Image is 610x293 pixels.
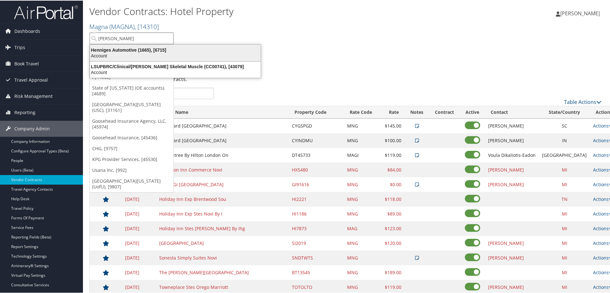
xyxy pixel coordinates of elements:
td: SNDTWTS [289,250,344,265]
td: [PERSON_NAME] [485,118,539,133]
span: [PERSON_NAME] [560,9,600,16]
td: Doubletree By Hilton London On [156,147,289,162]
td: $123.00 [378,221,405,235]
td: HI2221 [289,191,344,206]
td: MI [539,250,590,265]
a: KPG Provider Services, [45530] [90,153,174,164]
td: [DATE] [122,265,156,279]
div: LSUPBRC/Clinical/[PERSON_NAME] Skeletal Muscle (CC00741), [43079] [86,63,264,69]
span: Trips [14,39,25,55]
td: $145.00 [378,118,405,133]
td: [PERSON_NAME] [485,250,539,265]
td: MI [539,177,590,191]
td: Holiday Inn Exp Brentwood Sou [156,191,289,206]
td: Holiday Inn Exp Stes Novi By I [156,206,289,221]
td: MNG [344,118,378,133]
td: MNG [344,235,378,250]
a: Goosehead Insurance Agency, LLC, [45974] [90,115,174,132]
td: MNG [344,177,378,191]
td: MAGI [344,147,378,162]
th: Rate: activate to sort column ascending [378,106,405,118]
span: Book Travel [14,55,39,71]
span: Company Admin [14,120,50,136]
td: [DATE] [122,235,156,250]
td: SC [539,118,590,133]
td: [DATE] [122,221,156,235]
img: airportal-logo.png [14,4,78,19]
td: Voula Dikaliotis-Eadon [485,147,539,162]
td: MNG [344,250,378,265]
td: CYINDMU [289,133,344,147]
td: HI1186 [289,206,344,221]
span: , [ 14310 ] [135,22,159,30]
td: $0.00 [378,177,405,191]
td: Holiday Inn Stes [PERSON_NAME] By Ihg [156,221,289,235]
td: HX5480 [289,162,344,177]
td: IN [539,133,590,147]
td: MNG [344,162,378,177]
td: MI [539,162,590,177]
td: [PERSON_NAME] [485,133,539,147]
th: Active: activate to sort column ascending [460,106,485,118]
a: [PERSON_NAME] [556,3,606,22]
th: Property Code: activate to sort column ascending [289,106,344,118]
td: HI7873 [289,221,344,235]
td: DT45733 [289,147,344,162]
td: TN [539,191,590,206]
td: $84.00 [378,162,405,177]
td: [PERSON_NAME] [485,162,539,177]
td: Hilton Gi [GEOGRAPHIC_DATA] [156,177,289,191]
td: Hampton Inn Commerce Novi [156,162,289,177]
span: Risk Management [14,88,53,104]
td: [GEOGRAPHIC_DATA] [156,235,289,250]
a: State of [US_STATE] (OE accounts), [4689] [90,82,174,99]
td: $120.00 [378,235,405,250]
input: Search Accounts [90,32,174,44]
span: Reporting [14,104,35,120]
td: $100.00 [378,133,405,147]
td: $118.00 [378,191,405,206]
td: MNG [344,206,378,221]
td: $119.00 [378,147,405,162]
div: There are contracts. [89,70,606,87]
td: Courtyard [GEOGRAPHIC_DATA] [156,118,289,133]
td: MNG [344,191,378,206]
th: Notes: activate to sort column ascending [405,106,429,118]
td: CYGSPGD [289,118,344,133]
a: CHG, [9757] [90,143,174,153]
a: [GEOGRAPHIC_DATA][US_STATE] (UofU), [9807] [90,175,174,192]
th: Hotel Name: activate to sort column ascending [156,106,289,118]
td: Courtyard [GEOGRAPHIC_DATA] [156,133,289,147]
a: Goosehead Insurance, [45436] [90,132,174,143]
td: BT13545 [289,265,344,279]
th: Contract: activate to sort column ascending [429,106,460,118]
a: Magna [89,22,159,30]
div: Account [86,52,264,58]
td: SI2019 [289,235,344,250]
td: MNG [344,133,378,147]
td: [DATE] [122,191,156,206]
div: Henniges Automotive (1665), [6715] [86,47,264,52]
td: MI [539,221,590,235]
th: State/Country: activate to sort column ascending [539,106,590,118]
td: MNG [344,265,378,279]
td: GI91616 [289,177,344,191]
a: [GEOGRAPHIC_DATA][US_STATE] (USC), [31161] [90,99,174,115]
span: ( MAGNA ) [109,22,135,30]
th: Rate Code: activate to sort column ascending [344,106,378,118]
td: The [PERSON_NAME][GEOGRAPHIC_DATA] [156,265,289,279]
td: [PERSON_NAME] [485,177,539,191]
td: [GEOGRAPHIC_DATA] [539,147,590,162]
a: Table Actions [564,98,601,105]
td: $89.00 [378,206,405,221]
td: MI [539,235,590,250]
a: Usana Inc, [992] [90,164,174,175]
td: [PERSON_NAME] [485,235,539,250]
div: Account [86,69,264,75]
td: MAG [344,221,378,235]
span: Travel Approval [14,71,48,87]
td: $189.00 [378,265,405,279]
td: [DATE] [122,250,156,265]
h1: Vendor Contracts: Hotel Property [89,4,434,18]
td: MI [539,265,590,279]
